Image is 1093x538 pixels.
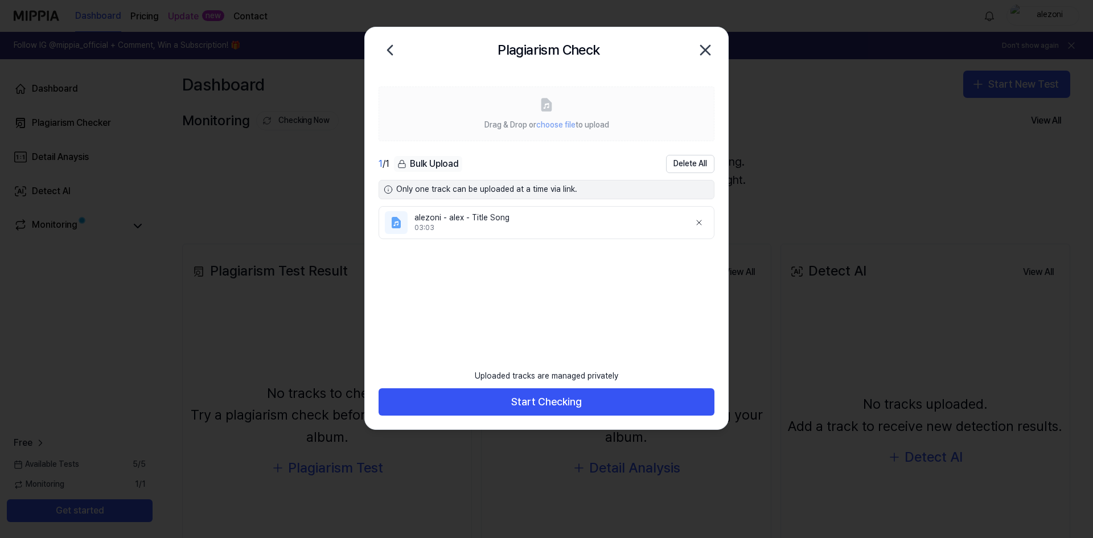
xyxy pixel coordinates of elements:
div: 03:03 [414,223,681,233]
span: Drag & Drop or to upload [484,120,609,129]
div: / 1 [379,157,389,171]
div: Uploaded tracks are managed privately [468,364,625,389]
button: Bulk Upload [394,156,462,173]
button: Start Checking [379,388,714,416]
div: alezoni - alex - Title Song [414,212,681,224]
span: choose file [536,120,576,129]
button: Delete All [666,155,714,173]
h2: Plagiarism Check [498,39,599,61]
div: Only one track can be uploaded at a time via link. [379,180,714,199]
span: 1 [379,158,383,169]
